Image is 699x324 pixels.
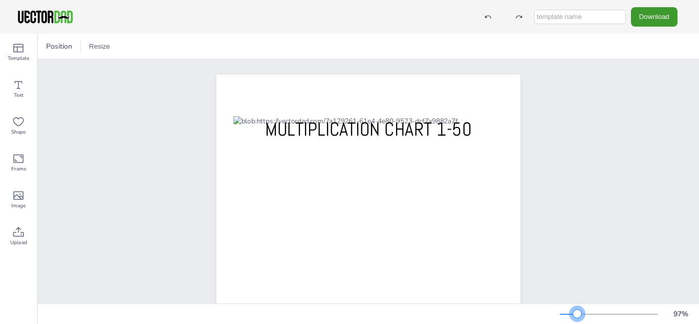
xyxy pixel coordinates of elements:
[8,54,29,62] span: Template
[631,7,678,26] button: Download
[11,202,26,210] span: Image
[534,10,626,24] input: template name
[10,239,27,247] span: Upload
[265,117,472,141] span: MULTIPLICATION CHART 1-50
[11,128,26,136] span: Shape
[668,309,693,319] div: 97 %
[16,9,74,25] img: VectorDad-1.png
[85,38,114,55] button: Resize
[44,41,74,51] span: Position
[11,165,26,173] span: Frame
[14,91,24,99] span: Text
